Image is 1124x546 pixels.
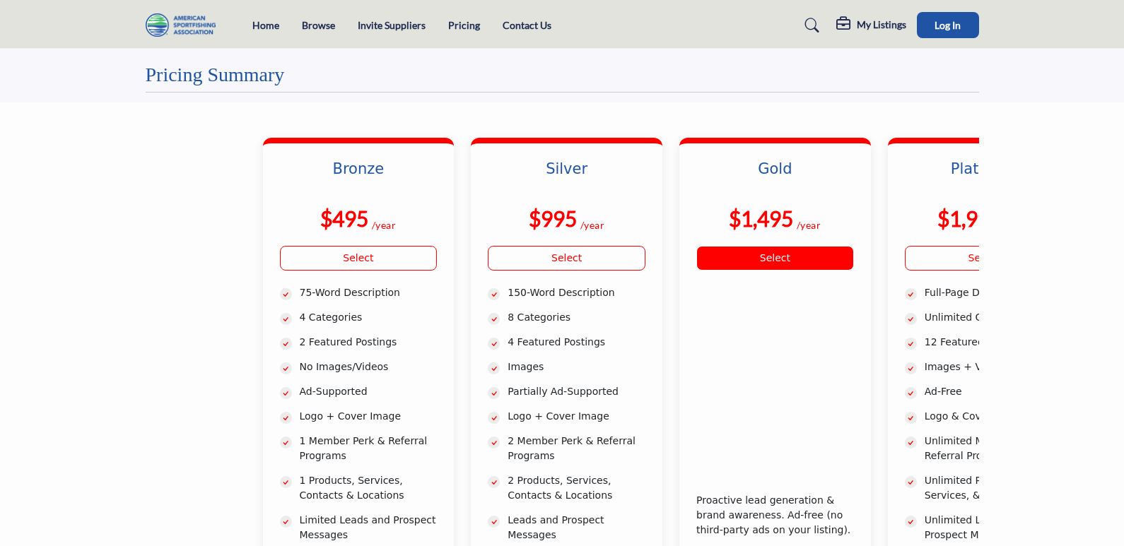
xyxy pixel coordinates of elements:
[503,19,551,31] a: Contact Us
[488,160,645,196] h3: Silver
[925,335,1062,350] p: 12 Featured Postings
[320,206,368,231] b: $495
[696,493,854,538] p: Proactive lead generation & brand awareness. Ad-free (no third-party ads on your listing).
[937,206,1002,231] b: $1,995
[925,384,1062,399] p: Ad-Free
[508,473,645,503] p: 2 Products, Services, Contacts & Locations
[696,160,854,196] h3: Gold
[302,19,335,31] a: Browse
[917,12,979,38] button: Log In
[146,13,223,37] img: Site Logo
[358,19,426,31] a: Invite Suppliers
[935,19,961,31] span: Log In
[580,219,605,231] sub: /year
[696,246,854,271] a: Select
[925,434,1062,463] p: Unlimited Member Perks & Referral Programs
[300,513,438,542] p: Limited Leads and Prospect Messages
[925,513,1062,542] p: Unlimited Leads and Prospect Messages
[146,63,285,87] h2: Pricing Summary
[300,285,438,300] p: 75-Word Description
[300,310,438,325] p: 4 Categories
[300,360,438,374] p: No Images/Videos
[925,473,1062,503] p: Unlimited Products, Services, & Contacts
[508,360,645,374] p: Images
[729,206,793,231] b: $1,495
[300,409,438,424] p: Logo + Cover Image
[448,19,480,31] a: Pricing
[508,335,645,350] p: 4 Featured Postings
[791,14,829,37] a: Search
[925,360,1062,374] p: Images + Videos
[925,310,1062,325] p: Unlimited Categories
[508,434,645,463] p: 2 Member Perk & Referral Programs
[925,285,1062,300] p: Full-Page Description
[280,246,438,271] a: Select
[905,160,1062,196] h3: Platinum
[508,384,645,399] p: Partially Ad-Supported
[857,18,906,31] h5: My Listings
[836,17,906,34] div: My Listings
[372,219,397,231] sub: /year
[300,434,438,463] p: 1 Member Perk & Referral Programs
[300,473,438,503] p: 1 Products, Services, Contacts & Locations
[300,335,438,350] p: 2 Featured Postings
[508,310,645,325] p: 8 Categories
[797,219,821,231] sub: /year
[905,246,1062,271] a: Select
[280,160,438,196] h3: Bronze
[488,246,645,271] a: Select
[529,206,577,231] b: $995
[508,409,645,424] p: Logo + Cover Image
[508,285,645,300] p: 150-Word Description
[925,409,1062,424] p: Logo & Cover Image
[252,19,279,31] a: Home
[508,513,645,542] p: Leads and Prospect Messages
[300,384,438,399] p: Ad-Supported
